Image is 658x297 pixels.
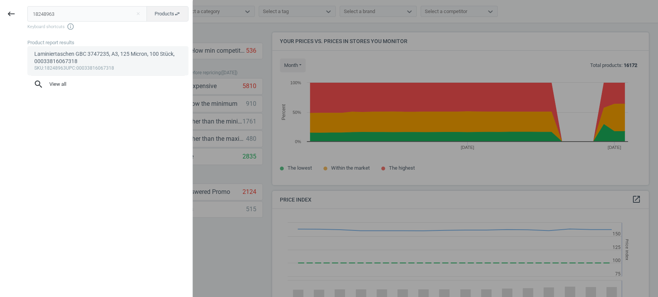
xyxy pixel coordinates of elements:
div: Laminiertaschen GBC 3747235, A3, 125 Micron, 100 Stück, 00033816067318 [34,50,182,65]
span: View all [34,79,182,89]
button: searchView all [27,76,188,93]
button: keyboard_backspace [2,5,20,23]
div: :18248963 :00033816067318 [34,65,182,72]
span: Products [155,10,180,17]
i: search [34,79,44,89]
span: upc [66,65,75,71]
i: info_outline [67,23,74,30]
button: Productsswap_horiz [146,6,188,22]
button: Close [132,10,144,17]
input: Enter the SKU or product name [27,6,147,22]
span: Keyboard shortcuts [27,23,188,30]
i: swap_horiz [174,11,180,17]
span: sku [34,65,43,71]
i: keyboard_backspace [7,9,16,18]
div: Product report results [27,39,192,46]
